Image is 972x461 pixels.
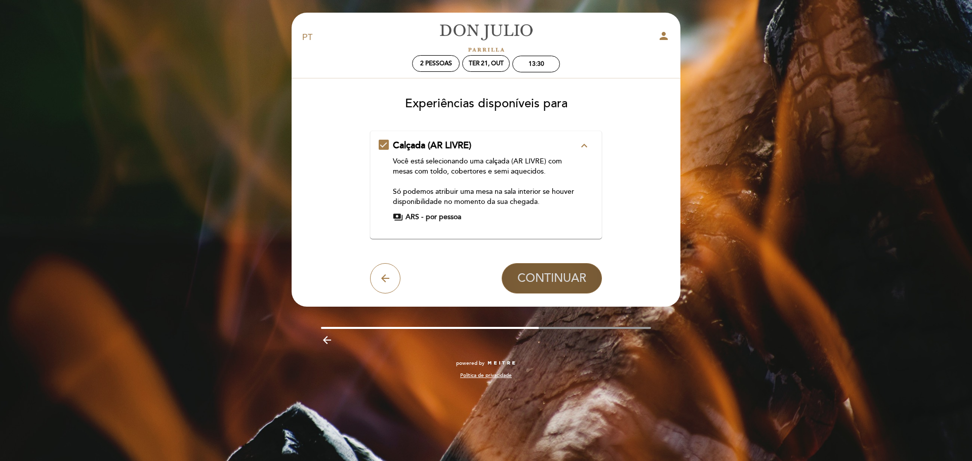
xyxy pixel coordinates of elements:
[405,96,568,111] span: Experiências disponíveis para
[460,372,512,379] a: Política de privacidade
[469,60,504,67] div: Ter 21, out
[393,140,471,151] span: Calçada (AR LIVRE)
[575,139,593,152] button: expand_less
[456,360,484,367] span: powered by
[393,212,403,222] span: payments
[370,263,400,294] button: arrow_back
[379,139,594,222] md-checkbox: Calçada (AR LIVRE) expand_less Você está selecionando uma calçada (AR LIVRE) com mesas com toldo,...
[379,272,391,284] i: arrow_back
[321,334,333,346] i: arrow_backward
[658,30,670,42] i: person
[658,30,670,46] button: person
[529,60,544,68] div: 13:30
[426,212,461,222] span: por pessoa
[406,212,423,222] span: ARS -
[393,156,579,207] div: Você está selecionando uma calçada (AR LIVRE) com mesas com toldo, cobertores e semi aquecidos. S...
[487,361,516,366] img: MEITRE
[423,24,549,52] a: [PERSON_NAME]
[517,271,586,285] span: CONTINUAR
[578,140,590,152] i: expand_less
[456,360,516,367] a: powered by
[502,263,602,294] button: CONTINUAR
[420,60,452,67] span: 2 pessoas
